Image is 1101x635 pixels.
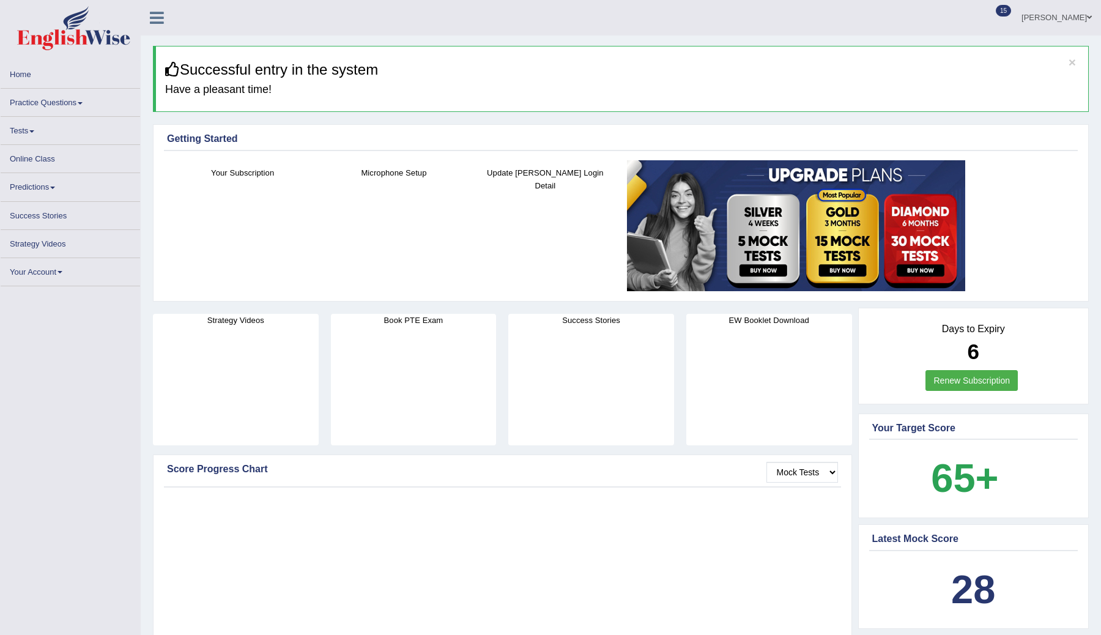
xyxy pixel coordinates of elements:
[1,61,140,84] a: Home
[1,145,140,169] a: Online Class
[508,314,674,327] h4: Success Stories
[951,567,995,612] b: 28
[872,532,1075,546] div: Latest Mock Score
[167,132,1075,146] div: Getting Started
[872,324,1075,335] h4: Days to Expiry
[1,202,140,226] a: Success Stories
[925,370,1018,391] a: Renew Subscription
[167,462,838,477] div: Score Progress Chart
[331,314,497,327] h4: Book PTE Exam
[627,160,965,291] img: small5.jpg
[996,5,1011,17] span: 15
[1,117,140,141] a: Tests
[173,166,312,179] h4: Your Subscription
[1069,56,1076,69] button: ×
[1,230,140,254] a: Strategy Videos
[165,62,1079,78] h3: Successful entry in the system
[686,314,852,327] h4: EW Booklet Download
[931,456,998,500] b: 65+
[324,166,463,179] h4: Microphone Setup
[1,89,140,113] a: Practice Questions
[476,166,615,192] h4: Update [PERSON_NAME] Login Detail
[1,258,140,282] a: Your Account
[165,84,1079,96] h4: Have a pleasant time!
[968,340,979,363] b: 6
[872,421,1075,436] div: Your Target Score
[1,173,140,197] a: Predictions
[153,314,319,327] h4: Strategy Videos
